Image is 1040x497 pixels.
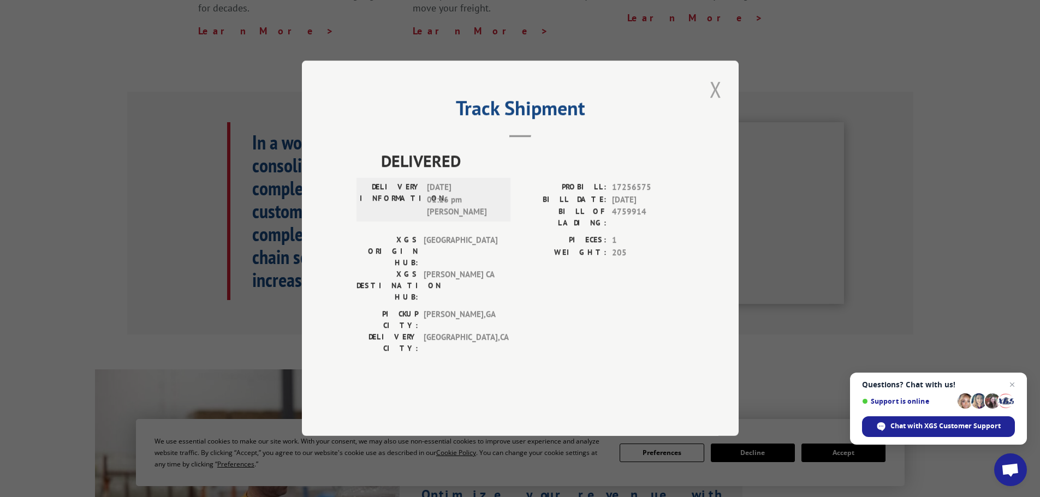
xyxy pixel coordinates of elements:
label: PICKUP CITY: [356,309,418,332]
button: Close modal [706,74,725,104]
label: DELIVERY INFORMATION: [360,182,421,219]
label: XGS DESTINATION HUB: [356,269,418,303]
label: PIECES: [520,235,607,247]
a: Open chat [994,453,1027,486]
span: 205 [612,247,684,259]
span: Questions? Chat with us! [862,380,1015,389]
label: BILL DATE: [520,194,607,206]
span: 4759914 [612,206,684,229]
label: WEIGHT: [520,247,607,259]
span: [DATE] [612,194,684,206]
span: [GEOGRAPHIC_DATA] [424,235,497,269]
span: [GEOGRAPHIC_DATA] , CA [424,332,497,355]
label: PROBILL: [520,182,607,194]
label: XGS ORIGIN HUB: [356,235,418,269]
span: Chat with XGS Customer Support [862,416,1015,437]
label: DELIVERY CITY: [356,332,418,355]
span: [DATE] 01:16 pm [PERSON_NAME] [427,182,501,219]
h2: Track Shipment [356,100,684,121]
label: BILL OF LADING: [520,206,607,229]
span: 1 [612,235,684,247]
span: Chat with XGS Customer Support [890,421,1001,431]
span: Support is online [862,397,954,405]
span: 17256575 [612,182,684,194]
span: [PERSON_NAME] , GA [424,309,497,332]
span: DELIVERED [381,149,684,173]
span: [PERSON_NAME] CA [424,269,497,303]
